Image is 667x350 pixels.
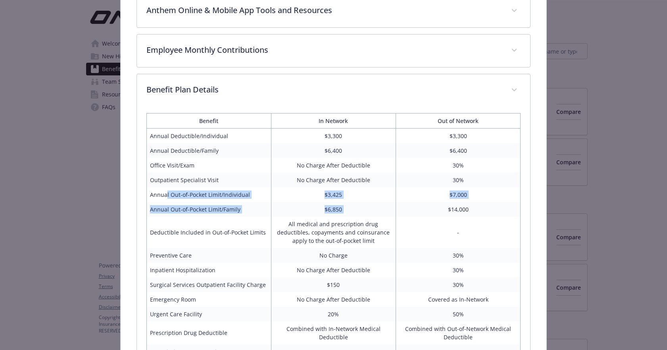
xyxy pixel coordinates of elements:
td: 50% [396,307,521,321]
td: 30% [396,173,521,187]
td: Surgical Services Outpatient Facility Charge [146,277,271,292]
p: Benefit Plan Details [146,84,502,96]
td: 30% [396,277,521,292]
td: Combined with Out-of-Network Medical Deductible [396,321,521,344]
td: $7,000 [396,187,521,202]
td: No Charge After Deductible [271,292,396,307]
td: - [396,217,521,248]
td: Combined with In-Network Medical Deductible [271,321,396,344]
td: Emergency Room [146,292,271,307]
td: Deductible Included in Out-of-Pocket Limits [146,217,271,248]
td: $14,000 [396,202,521,217]
p: Employee Monthly Contributions [146,44,502,56]
td: Outpatient Specialist Visit [146,173,271,187]
td: $6,850 [271,202,396,217]
td: Annual Deductible/Family [146,143,271,158]
p: Anthem Online & Mobile App Tools and Resources [146,4,502,16]
td: Annual Deductible/Individual [146,128,271,143]
th: Benefit [146,113,271,128]
td: Annual Out-of-Pocket Limit/Family [146,202,271,217]
th: Out of Network [396,113,521,128]
td: No Charge After Deductible [271,263,396,277]
td: $6,400 [271,143,396,158]
td: 30% [396,248,521,263]
td: No Charge [271,248,396,263]
td: Annual Out-of-Pocket Limit/Individual [146,187,271,202]
td: Prescription Drug Deductible [146,321,271,344]
td: 20% [271,307,396,321]
td: No Charge After Deductible [271,173,396,187]
th: In Network [271,113,396,128]
td: $3,300 [271,128,396,143]
td: Inpatient Hospitalization [146,263,271,277]
td: $3,300 [396,128,521,143]
td: 30% [396,158,521,173]
td: 30% [396,263,521,277]
td: $150 [271,277,396,292]
td: Preventive Care [146,248,271,263]
div: Employee Monthly Contributions [137,35,531,67]
td: Covered as In-Network [396,292,521,307]
div: Benefit Plan Details [137,74,531,107]
td: Office Visit/Exam [146,158,271,173]
td: All medical and prescription drug deductibles, copayments and coinsurance apply to the out-of-poc... [271,217,396,248]
td: Urgent Care Facility [146,307,271,321]
td: No Charge After Deductible [271,158,396,173]
td: $6,400 [396,143,521,158]
td: $3,425 [271,187,396,202]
